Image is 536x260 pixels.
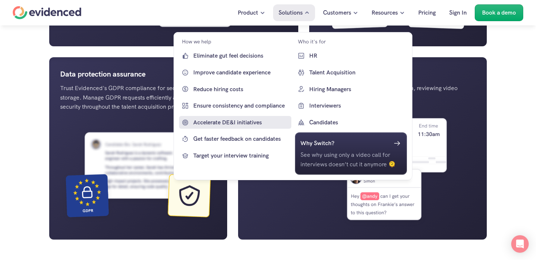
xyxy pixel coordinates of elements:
a: Get faster feedback on candidates [179,132,291,145]
p: Accelerate DE&I initiatives [193,118,290,127]
p: Sign In [449,8,467,18]
p: Ensure consistency and compliance [193,101,290,110]
p: Trust Evidenced's GDPR compliance for secure data storage. Manage GDPR requests efficiently and e... [60,84,216,112]
p: Customers [323,8,351,18]
a: Candidates [295,116,407,129]
p: See why using only a video call for interviews doesn’t cut it anymore 🫠 [300,150,401,169]
a: Sign In [444,4,472,21]
a: Improve candidate experience [179,66,291,79]
p: Candidates [309,118,405,127]
a: Accelerate DE&I initiatives [179,116,291,129]
p: Talent Acquisition [309,68,405,77]
a: Book a demo [475,4,523,21]
p: Data protection assurance [60,68,216,80]
p: Get faster feedback on candidates [193,134,290,144]
a: Interviewers [295,99,407,112]
p: Interviewers [309,101,405,110]
p: Target your interview training [193,151,290,160]
a: Pricing [413,4,441,21]
p: Book a demo [482,8,516,18]
p: Resources [372,8,398,18]
p: Improve candidate experience [193,68,290,77]
h6: Why Switch? [300,139,334,148]
p: Product [238,8,258,18]
a: Reduce hiring costs [179,82,291,96]
a: Hiring Managers [295,82,407,96]
img: "" [60,123,216,229]
p: How we help [182,38,211,46]
a: Why Switch?See why using only a video call for interviews doesn’t cut it anymore 🫠 [295,132,407,174]
p: HR [309,51,405,61]
a: Data protection assuranceTrust Evidenced's GDPR compliance for secure data storage. Manage GDPR r... [49,57,227,240]
a: Target your interview training [179,149,291,162]
a: Eliminate gut feel decisions [179,49,291,62]
p: Reduce hiring costs [193,84,290,94]
p: Hiring Managers [309,84,405,94]
p: Who it's for [298,38,326,46]
a: Ensure consistency and compliance [179,99,291,112]
p: Eliminate gut feel decisions [193,51,290,61]
p: Pricing [418,8,436,18]
a: Home [13,6,81,19]
a: Talent Acquisition [295,66,407,79]
div: Open Intercom Messenger [511,235,529,253]
a: HR [295,49,407,62]
p: Solutions [279,8,303,18]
